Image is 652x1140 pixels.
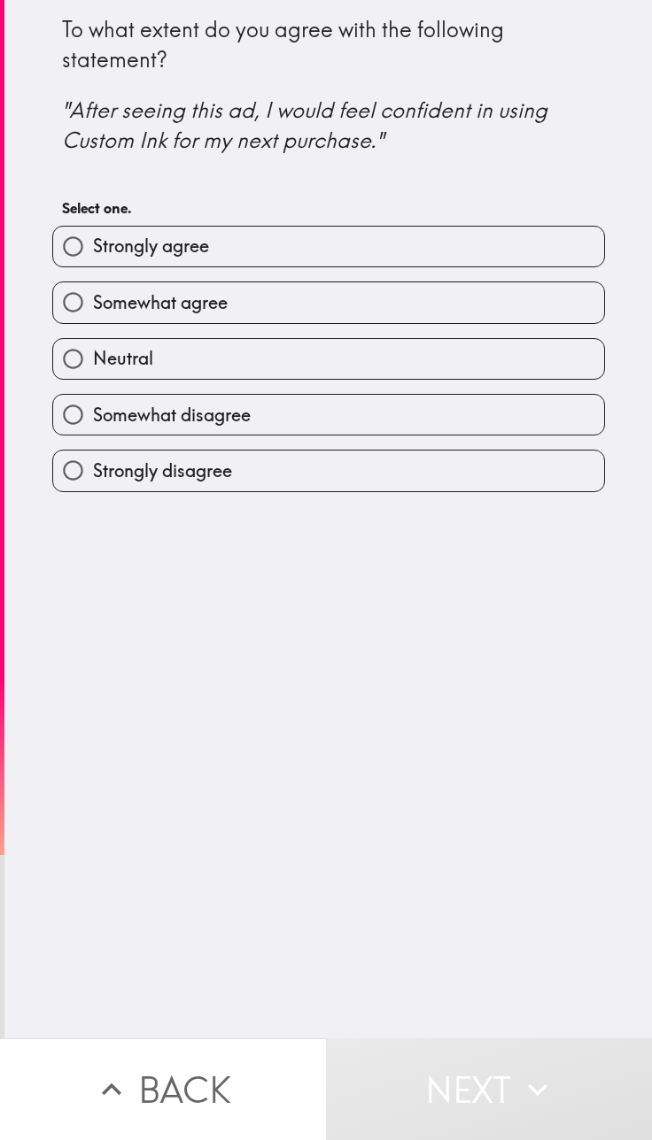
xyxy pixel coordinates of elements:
button: Strongly disagree [53,451,604,490]
i: "After seeing this ad, I would feel confident in using Custom Ink for my next purchase." [62,96,553,153]
div: To what extent do you agree with the following statement? [62,15,595,155]
button: Strongly agree [53,227,604,266]
button: Next [326,1038,652,1140]
span: Strongly agree [93,234,209,258]
span: Strongly disagree [93,458,232,483]
span: Somewhat disagree [93,403,251,427]
button: Somewhat disagree [53,395,604,435]
span: Neutral [93,346,153,371]
h6: Select one. [62,198,595,218]
button: Somewhat agree [53,282,604,322]
span: Somewhat agree [93,290,228,315]
button: Neutral [53,339,604,379]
